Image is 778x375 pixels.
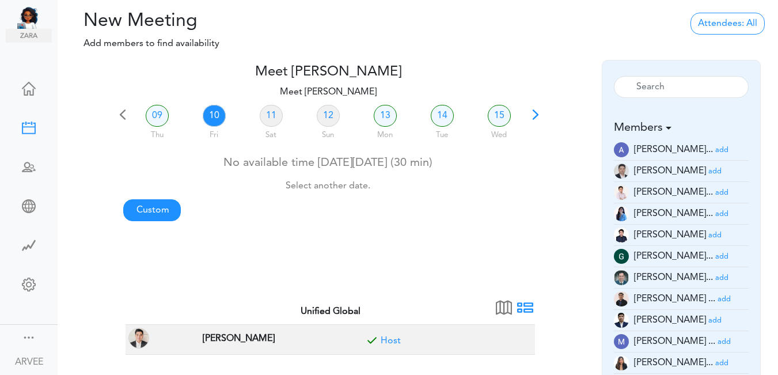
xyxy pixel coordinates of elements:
[614,203,749,225] li: Tax Manager (c.madayag@unified-accounting.com)
[1,348,56,374] a: ARVEE
[634,188,713,197] span: [PERSON_NAME]...
[614,334,629,349] img: wOzMUeZp9uVEwAAAABJRU5ErkJggg==
[634,145,713,154] span: [PERSON_NAME]...
[715,273,728,282] a: add
[634,316,706,325] span: [PERSON_NAME]
[614,267,749,289] li: Tax Admin (i.herrera@unified-accounting.com)
[718,294,731,304] a: add
[715,358,728,368] a: add
[715,253,728,260] small: add
[718,296,731,303] small: add
[718,338,731,346] small: add
[634,166,706,176] span: [PERSON_NAME]
[614,139,749,161] li: Tax Manager (a.banaga@unified-accounting.com)
[708,168,722,175] small: add
[715,188,728,197] a: add
[6,160,52,172] div: Schedule Team Meeting
[718,337,731,346] a: add
[66,10,289,32] h2: New Meeting
[260,105,283,127] a: 11
[527,111,544,127] span: Next 7 days
[634,252,713,261] span: [PERSON_NAME]...
[6,278,52,289] div: Change Settings
[690,13,765,35] a: Attendees: All
[708,317,722,324] small: add
[301,125,355,141] div: Sun
[715,359,728,367] small: add
[614,310,749,331] li: Partner (justine.tala@unifiedglobalph.com)
[614,289,749,310] li: Tax Manager (jm.atienza@unified-accounting.com)
[128,328,149,349] img: ARVEE FLORES(a.flores@unified-accounting.com, TAX PARTNER at Corona, CA, USA)
[715,274,728,282] small: add
[614,121,749,135] h5: Members
[200,329,278,346] span: TAX PARTNER at Corona, CA, USA
[146,105,169,127] a: 09
[634,358,713,368] span: [PERSON_NAME]...
[708,230,722,240] a: add
[614,249,629,264] img: wEqpdqGJg0NqAAAAABJRU5ErkJggg==
[130,125,184,141] div: Thu
[203,334,275,343] strong: [PERSON_NAME]
[187,125,241,141] div: Fri
[614,291,629,306] img: 9k=
[708,166,722,176] a: add
[286,181,370,191] small: Select another date.
[614,185,629,200] img: Z
[614,270,629,285] img: 2Q==
[614,161,749,182] li: Tax Supervisor (a.millos@unified-accounting.com)
[614,355,629,370] img: t+ebP8ENxXARE3R9ZYAAAAASUVORK5CYII=
[614,228,629,243] img: Z
[381,336,401,346] a: Included for meeting
[614,76,749,98] input: Search
[6,29,52,43] img: zara.png
[614,331,749,353] li: Tax Advisor (mc.talley@unified-accounting.com)
[22,331,36,342] div: Show menu and text
[115,111,131,127] span: Previous 7 days
[614,353,749,374] li: Tax Accountant (mc.cabasan@unified-accounting.com)
[715,145,728,154] a: add
[614,313,629,328] img: oYmRaigo6CGHQoVEE68UKaYmSv3mcdPtBqv6mR0IswoELyKVAGpf2awGYjY1lJF3I6BneypHs55I8hk2WCirnQq9SYxiZpiWh...
[614,142,629,157] img: E70kTnhEtDRAIGhEjAgBAJGBAiAQNCJGBAiAQMCJGAASESMCBEAgaESMCAEAkYECIBA0IkYECIBAwIkYABIRIwIEQCBoRIwIA...
[66,37,289,51] p: Add members to find availability
[301,307,360,316] strong: Unified Global
[6,199,52,211] div: Share Meeting Link
[6,121,52,132] div: New Meeting
[374,105,397,127] a: 13
[115,64,541,81] h4: Meet [PERSON_NAME]
[634,294,715,304] span: [PERSON_NAME] ...
[115,85,541,99] p: Meet [PERSON_NAME]
[715,252,728,261] a: add
[715,210,728,218] small: add
[22,331,36,347] a: Change side menu
[715,209,728,218] a: add
[15,355,43,369] div: ARVEE
[634,230,706,240] span: [PERSON_NAME]
[614,246,749,267] li: Tax Manager (g.magsino@unified-accounting.com)
[6,82,52,93] div: Home
[715,189,728,196] small: add
[614,225,749,246] li: Tax Admin (e.dayan@unified-accounting.com)
[472,125,526,141] div: Wed
[358,125,412,141] div: Mon
[715,146,728,154] small: add
[708,232,722,239] small: add
[415,125,469,141] div: Tue
[614,206,629,221] img: 2Q==
[6,238,52,250] div: Time Saved
[17,6,52,29] img: Unified Global - Powered by TEAMCAL AI
[431,105,454,127] a: 14
[244,125,298,141] div: Sat
[317,105,340,127] a: 12
[614,182,749,203] li: Tax Supervisor (am.latonio@unified-accounting.com)
[6,272,52,300] a: Change Settings
[614,164,629,179] img: 9k=
[363,335,381,352] span: Included for meeting
[223,157,432,191] span: No available time [DATE][DATE] (30 min)
[634,337,715,346] span: [PERSON_NAME] ...
[203,105,226,127] a: 10
[634,209,713,218] span: [PERSON_NAME]...
[634,273,713,282] span: [PERSON_NAME]...
[708,316,722,325] a: add
[123,199,181,221] a: Custom
[488,105,511,127] a: 15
